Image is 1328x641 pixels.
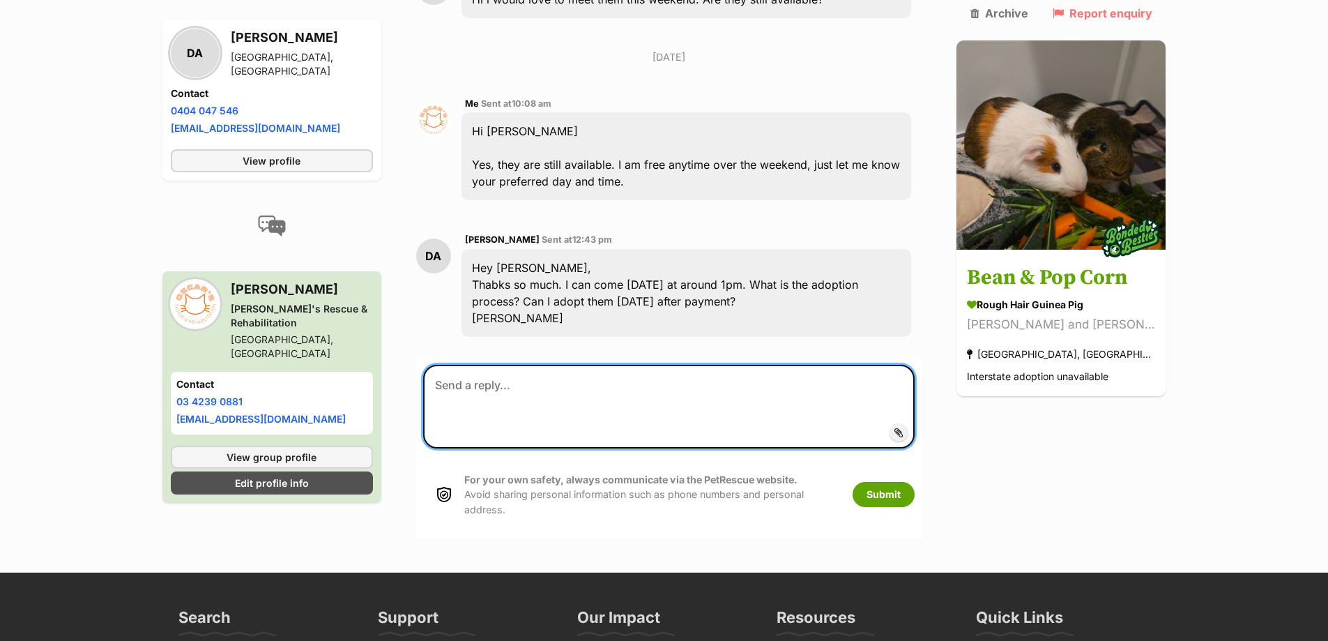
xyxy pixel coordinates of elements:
[853,482,915,507] button: Submit
[231,333,373,361] div: [GEOGRAPHIC_DATA], [GEOGRAPHIC_DATA]
[227,450,316,465] span: View group profile
[512,98,551,109] span: 10:08 am
[777,608,855,635] h3: Resources
[967,316,1155,335] div: [PERSON_NAME] and [PERSON_NAME]
[1096,204,1166,273] img: bonded besties
[171,86,373,100] h4: Contact
[231,280,373,299] h3: [PERSON_NAME]
[171,29,220,77] div: DA
[461,112,912,200] div: Hi [PERSON_NAME] Yes, they are still available. I am free anytime over the weekend, just let me k...
[461,249,912,337] div: Hey [PERSON_NAME], Thabks so much. I can come [DATE] at around 1pm. What is the adoption process?...
[178,608,231,635] h3: Search
[967,371,1108,383] span: Interstate adoption unavailable
[171,472,373,495] a: Edit profile info
[378,608,438,635] h3: Support
[231,50,373,78] div: [GEOGRAPHIC_DATA], [GEOGRAPHIC_DATA]
[171,105,238,116] a: 0404 047 546
[465,234,540,245] span: [PERSON_NAME]
[171,149,373,172] a: View profile
[572,234,612,245] span: 12:43 pm
[1053,7,1152,20] a: Report enquiry
[171,122,340,134] a: [EMAIL_ADDRESS][DOMAIN_NAME]
[967,263,1155,294] h3: Bean & Pop Corn
[171,446,373,469] a: View group profile
[416,239,451,273] div: DA
[464,474,797,485] strong: For your own safety, always communicate via the PetRescue website.
[956,252,1166,397] a: Bean & Pop Corn Rough Hair Guinea Pig [PERSON_NAME] and [PERSON_NAME] [GEOGRAPHIC_DATA], [GEOGRAP...
[967,298,1155,312] div: Rough Hair Guinea Pig
[235,476,309,490] span: Edit profile info
[176,395,243,407] a: 03 4239 0881
[577,608,660,635] h3: Our Impact
[481,98,551,109] span: Sent at
[231,302,373,330] div: [PERSON_NAME]'s Rescue & Rehabilitation
[243,153,300,168] span: View profile
[464,472,839,517] p: Avoid sharing personal information such as phone numbers and personal address.
[416,50,922,64] p: [DATE]
[976,608,1063,635] h3: Quick Links
[956,40,1166,250] img: Bean & Pop Corn
[465,98,479,109] span: Me
[967,345,1155,364] div: [GEOGRAPHIC_DATA], [GEOGRAPHIC_DATA]
[176,413,346,425] a: [EMAIL_ADDRESS][DOMAIN_NAME]
[176,377,367,391] h4: Contact
[970,7,1028,20] a: Archive
[542,234,612,245] span: Sent at
[231,28,373,47] h3: [PERSON_NAME]
[258,216,286,236] img: conversation-icon-4a6f8262b818ee0b60e3300018af0b2d0b884aa5de6e9bcb8d3d4eeb1a70a7c4.svg
[171,280,220,329] img: Oscar's Rescue & Rehabilitation profile pic
[416,103,451,137] img: Dan profile pic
